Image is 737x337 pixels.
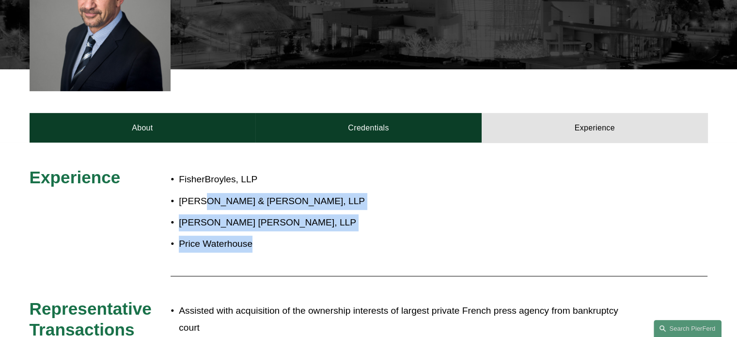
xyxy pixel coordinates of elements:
[179,214,623,231] p: [PERSON_NAME] [PERSON_NAME], LLP
[179,303,623,336] p: Assisted with acquisition of the ownership interests of largest private French press agency from ...
[654,320,721,337] a: Search this site
[179,171,623,188] p: FisherBroyles, LLP
[30,168,121,187] span: Experience
[179,236,623,253] p: Price Waterhouse
[179,193,623,210] p: [PERSON_NAME] & [PERSON_NAME], LLP
[255,113,482,142] a: Credentials
[482,113,708,142] a: Experience
[30,113,256,142] a: About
